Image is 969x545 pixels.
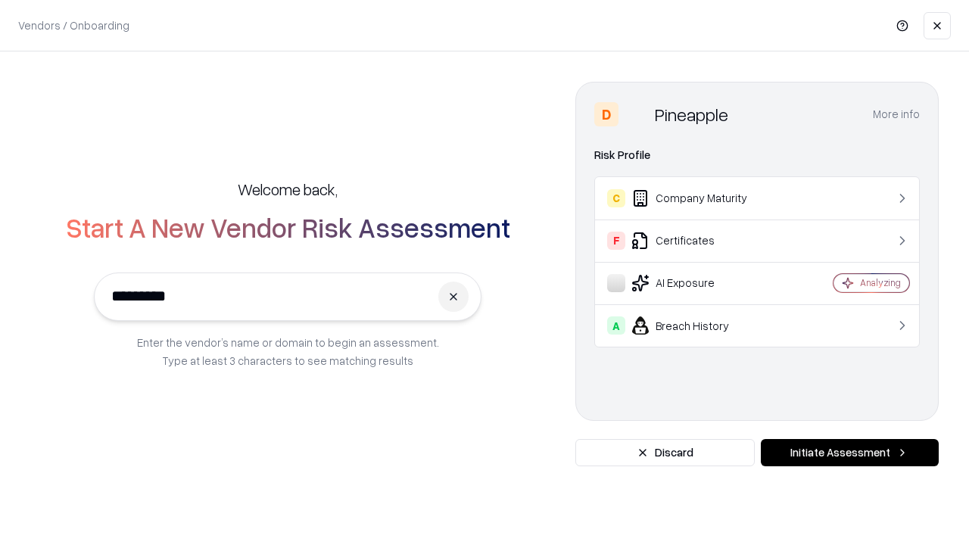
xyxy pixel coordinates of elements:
[873,101,920,128] button: More info
[18,17,129,33] p: Vendors / Onboarding
[860,276,901,289] div: Analyzing
[607,189,788,207] div: Company Maturity
[607,316,788,335] div: Breach History
[607,189,625,207] div: C
[575,439,755,466] button: Discard
[238,179,338,200] h5: Welcome back,
[66,212,510,242] h2: Start A New Vendor Risk Assessment
[607,232,625,250] div: F
[607,316,625,335] div: A
[594,146,920,164] div: Risk Profile
[594,102,618,126] div: D
[625,102,649,126] img: Pineapple
[607,274,788,292] div: AI Exposure
[761,439,939,466] button: Initiate Assessment
[607,232,788,250] div: Certificates
[137,333,439,369] p: Enter the vendor’s name or domain to begin an assessment. Type at least 3 characters to see match...
[655,102,728,126] div: Pineapple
